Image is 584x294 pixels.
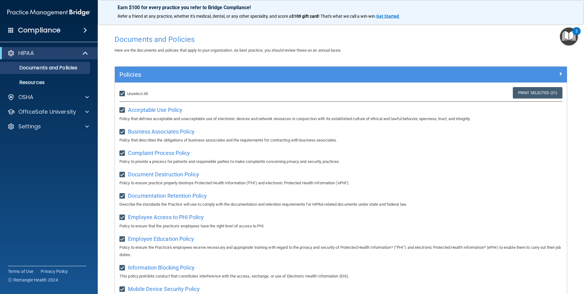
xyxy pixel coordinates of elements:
[119,222,562,230] p: Policy to ensure that the practice's employees have the right level of access to PHI.
[376,14,399,19] strong: Get Started
[7,123,89,130] a: Settings
[560,28,578,46] button: Open Resource Center, 2 new notifications
[7,6,90,19] img: PMB logo
[18,26,60,35] h4: Compliance
[119,244,562,259] p: Policy to ensure the Practice's employees receive necessary and appropriate training with regard ...
[119,91,126,96] input: Unselect All
[115,48,341,53] span: Here are the documents and policies that apply to your organization. As best practice, you should...
[128,193,207,199] span: Documentation Retention Policy
[119,71,449,78] h5: Policies
[4,79,87,86] p: Resources
[291,14,318,19] strong: $100 gift card
[18,50,34,57] p: HIPAA
[318,14,376,19] span: ! That's what we call a win-win.
[128,236,194,242] span: Employee Education Policy
[18,108,76,116] p: OfficeSafe University
[7,50,89,57] a: HIPAA
[18,94,34,101] p: OSHA
[118,5,564,10] p: Earn $100 for every practice you refer to Bridge Compliance!
[115,35,567,43] h4: Documents and Policies
[128,107,182,113] span: Acceptable Use Policy
[119,70,562,79] a: Policies
[18,123,41,130] p: Settings
[41,268,68,274] a: Privacy Policy
[128,264,195,271] span: Information Blocking Policy
[119,273,562,280] p: This policy prohibits conduct that constitutes interference with the access, exchange, or use of ...
[8,277,58,283] span: Ⓒ Rectangle Health 2024
[128,128,195,135] span: Business Associates Policy
[575,31,578,39] div: 2
[4,65,87,71] p: Documents and Policies
[376,14,400,19] a: Get Started
[128,286,200,292] span: Mobile Device Security Policy
[128,150,190,156] span: Complaint Process Policy
[119,201,562,208] p: Describe the standards the Practice will use to comply with the documentation and retention requi...
[128,214,204,220] span: Employee Access to PHI Policy
[7,108,89,116] a: OfficeSafe University
[119,179,562,187] p: Policy to ensure practice properly destroys Protected Health Information ('PHI') and electronic P...
[513,87,562,98] a: Print Selected (21)
[119,137,562,144] p: Policy that describes the obligations of business associates and the requirements for contracting...
[119,158,562,165] p: Policy to provide a process for patients and responsible parties to make complaints concerning pr...
[8,268,33,274] a: Terms of Use
[128,171,199,178] span: Document Destruction Policy
[7,94,89,101] a: OSHA
[118,14,291,19] span: Refer a friend at any practice, whether it's medical, dental, or any other speciality, and score a
[119,115,562,123] p: Policy that defines acceptable and unacceptable use of electronic devices and network resources i...
[127,91,148,96] span: Unselect All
